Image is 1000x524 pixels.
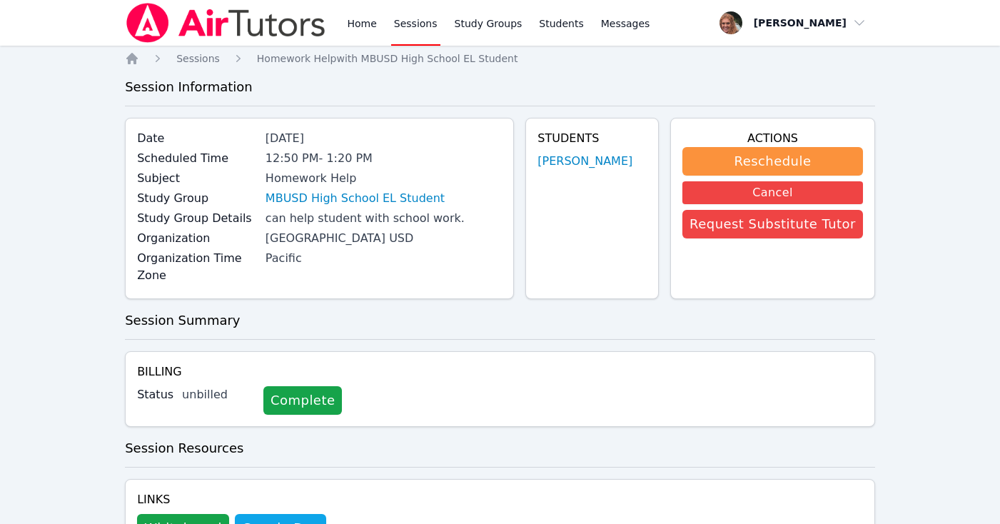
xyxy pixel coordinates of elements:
[682,130,863,147] h4: Actions
[137,210,257,227] label: Study Group Details
[137,250,257,284] label: Organization Time Zone
[125,311,875,331] h3: Session Summary
[137,130,257,147] label: Date
[137,170,257,187] label: Subject
[125,51,875,66] nav: Breadcrumb
[263,386,342,415] a: Complete
[176,53,220,64] span: Sessions
[137,386,173,403] label: Status
[137,190,257,207] label: Study Group
[125,77,875,97] h3: Session Information
[266,250,502,267] div: Pacific
[137,230,257,247] label: Organization
[537,130,647,147] h4: Students
[266,130,502,147] div: [DATE]
[601,16,650,31] span: Messages
[176,51,220,66] a: Sessions
[682,181,863,204] button: Cancel
[266,210,502,227] div: can help student with school work.
[266,150,502,167] div: 12:50 PM - 1:20 PM
[125,3,327,43] img: Air Tutors
[182,386,252,403] div: unbilled
[257,53,518,64] span: Homework Help with MBUSD High School EL Student
[266,190,445,207] a: MBUSD High School EL Student
[537,153,632,170] a: [PERSON_NAME]
[682,210,863,238] button: Request Substitute Tutor
[137,491,326,508] h4: Links
[137,150,257,167] label: Scheduled Time
[682,147,863,176] button: Reschedule
[137,363,863,381] h4: Billing
[257,51,518,66] a: Homework Helpwith MBUSD High School EL Student
[125,438,875,458] h3: Session Resources
[266,230,502,247] div: [GEOGRAPHIC_DATA] USD
[266,170,502,187] div: Homework Help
